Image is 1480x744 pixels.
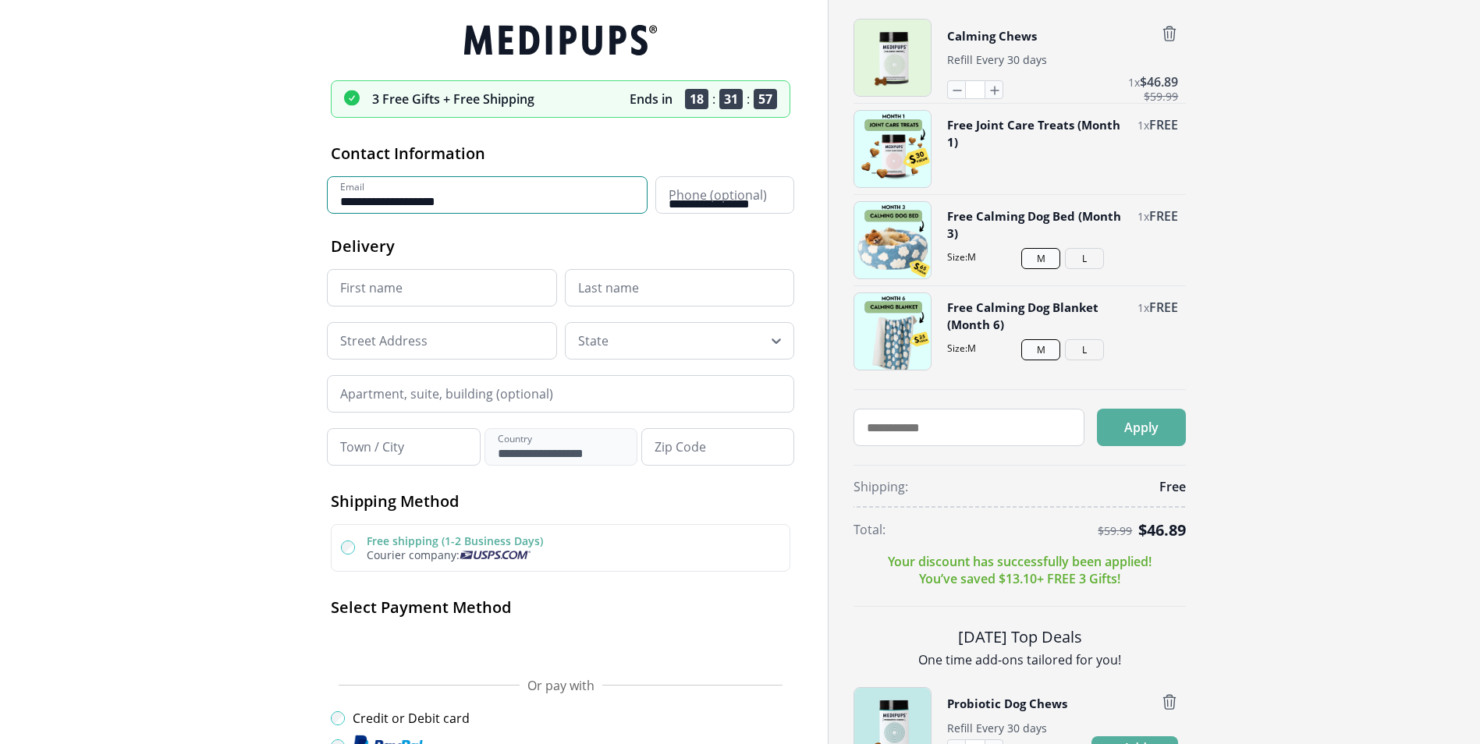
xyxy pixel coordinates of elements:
[685,89,708,109] span: 18
[331,143,485,164] span: Contact Information
[367,533,543,548] label: Free shipping (1-2 Business Days)
[1021,339,1060,360] button: M
[372,90,534,108] p: 3 Free Gifts + Free Shipping
[353,710,470,727] label: Credit or Debit card
[1149,299,1178,316] span: FREE
[1098,525,1132,537] span: $ 59.99
[854,19,931,96] img: Calming Chews
[527,677,594,694] span: Or pay with
[947,721,1047,735] span: Refill Every 30 days
[1138,300,1149,315] span: 1 x
[1140,73,1178,90] span: $ 46.89
[947,207,1130,242] button: Free Calming Dog Bed (Month 3)
[331,491,790,512] h2: Shipping Method
[854,293,931,370] img: Free Calming Dog Blanket (Month 6)
[854,651,1186,668] p: One time add-ons tailored for you!
[854,202,931,278] img: Free Calming Dog Bed (Month 3)
[1065,248,1104,269] button: L
[1138,519,1186,540] span: $ 46.89
[947,116,1130,151] button: Free Joint Care Treats (Month 1)
[460,551,531,559] img: Usps courier company
[854,625,1186,648] h2: [DATE] Top Deals
[888,553,1152,587] p: Your discount has successfully been applied! You’ve saved $ 13.10 + FREE 3 Gifts!
[747,90,750,108] span: :
[1128,75,1140,90] span: 1 x
[1159,478,1186,495] span: Free
[630,90,673,108] p: Ends in
[331,630,790,661] iframe: Secure payment button frame
[1097,409,1186,446] button: Apply
[367,547,460,562] span: Courier company:
[754,89,777,109] span: 57
[1138,118,1149,133] span: 1 x
[331,597,790,618] h2: Select Payment Method
[331,236,395,257] span: Delivery
[854,478,908,495] span: Shipping:
[947,299,1130,333] button: Free Calming Dog Blanket (Month 6)
[947,250,1178,264] span: Size: M
[712,90,715,108] span: :
[1065,339,1104,360] button: L
[1138,209,1149,224] span: 1 x
[854,521,886,538] span: Total:
[854,111,931,187] img: Free Joint Care Treats (Month 1)
[1144,90,1178,103] span: $ 59.99
[1149,116,1178,133] span: FREE
[1021,248,1060,269] button: M
[947,693,1067,714] button: Probiotic Dog Chews
[947,52,1047,67] span: Refill Every 30 days
[947,25,1037,46] button: Calming Chews
[1149,207,1178,225] span: FREE
[947,342,1178,355] span: Size: M
[719,89,743,109] span: 31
